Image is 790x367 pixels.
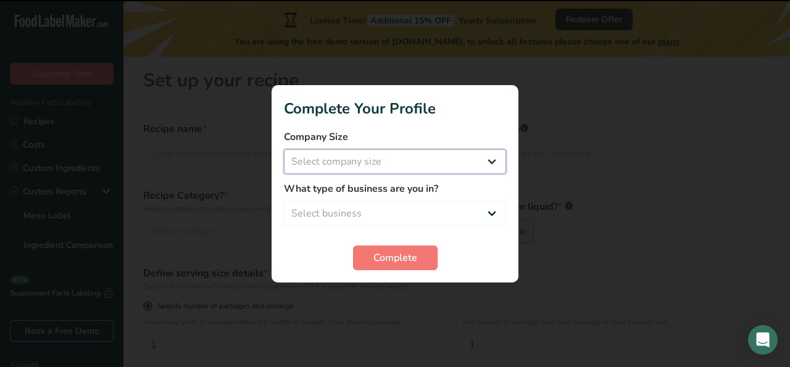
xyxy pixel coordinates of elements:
[284,97,506,120] h1: Complete Your Profile
[748,325,778,355] div: Open Intercom Messenger
[284,130,506,144] label: Company Size
[284,181,506,196] label: What type of business are you in?
[353,245,438,270] button: Complete
[373,250,417,265] span: Complete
